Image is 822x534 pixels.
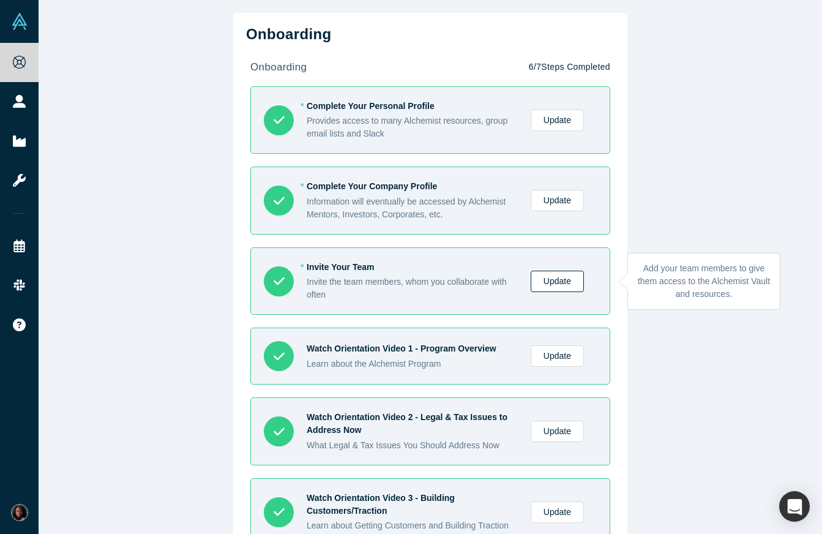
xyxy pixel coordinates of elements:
a: Update [531,110,584,131]
div: Provides access to many Alchemist resources, group email lists and Slack [307,115,518,140]
div: Information will eventually be accessed by Alchemist Mentors, Investors, Corporates, etc. [307,195,518,221]
p: 6 / 7 Steps Completed [529,61,610,73]
div: Learn about the Alchemist Program [307,358,518,370]
a: Update [531,345,584,367]
img: Alchemist Vault Logo [11,13,28,30]
div: Watch Orientation Video 3 - Building Customers/Traction [307,492,518,517]
div: Invite Your Team [307,261,518,274]
a: Update [531,271,584,292]
a: Update [531,502,584,523]
div: What Legal & Tax Issues You Should Address Now [307,439,518,452]
div: Watch Orientation Video 2 - Legal & Tax Issues to Address Now [307,411,518,437]
h2: Onboarding [246,26,615,43]
a: Update [531,421,584,442]
div: Complete Your Company Profile [307,180,518,193]
div: Invite the team members, whom you collaborate with often [307,276,518,301]
div: Watch Orientation Video 1 - Program Overview [307,342,518,355]
div: Complete Your Personal Profile [307,100,518,113]
a: Update [531,190,584,211]
strong: onboarding [250,61,307,73]
div: Learn about Getting Customers and Building Traction [307,519,518,532]
img: Deana Anglin PhD's Account [11,504,28,521]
